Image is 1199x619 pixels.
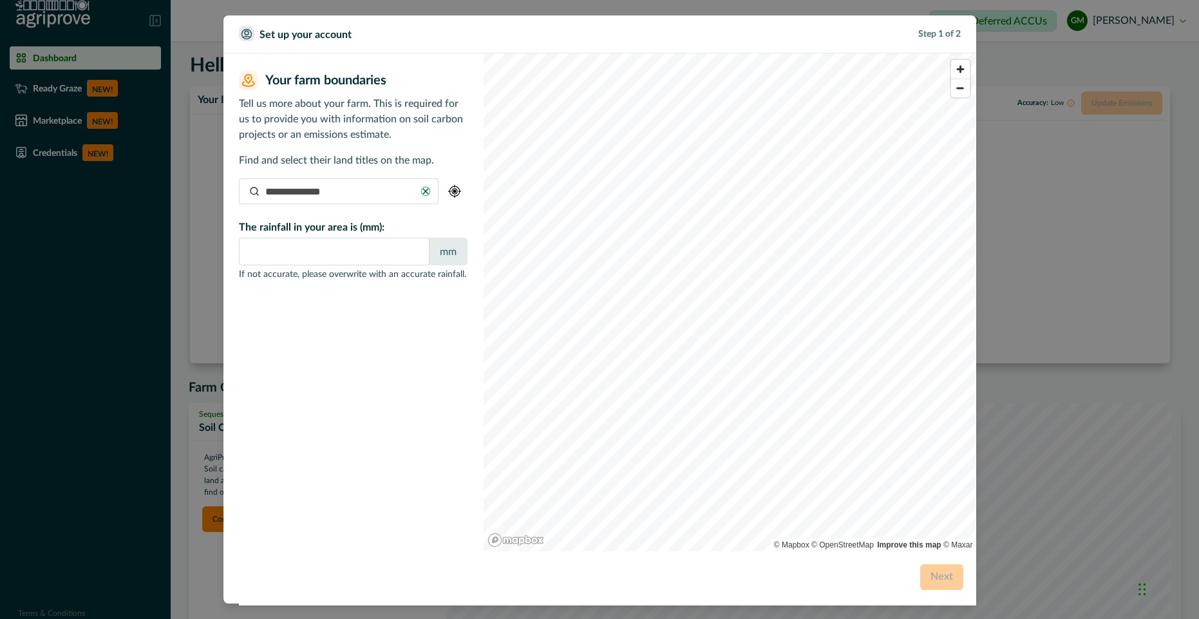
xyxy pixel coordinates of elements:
[774,540,809,549] a: Mapbox
[487,533,544,548] a: Mapbox logo
[943,540,973,549] a: Maxar
[877,540,941,549] a: Map feedback
[260,27,352,43] p: Set up your account
[918,28,961,41] p: Step 1 of 2
[258,73,467,88] h2: Your farm boundaries
[951,60,970,79] button: Zoom in
[239,153,467,168] p: Find and select their land titles on the map.
[239,96,467,142] p: Tell us more about your farm. This is required for us to provide you with information on soil car...
[811,540,874,549] a: OpenStreetMap
[429,238,467,265] div: mm
[1138,570,1146,609] div: Drag
[239,220,467,235] p: The rainfall in your area is (mm):
[1135,557,1199,619] iframe: Chat Widget
[484,53,976,551] canvas: Map
[951,79,970,97] button: Zoom out
[448,185,461,198] img: gps-3587b8eb.png
[920,564,963,590] button: Next
[239,268,467,281] p: If not accurate, please overwrite with an accurate rainfall.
